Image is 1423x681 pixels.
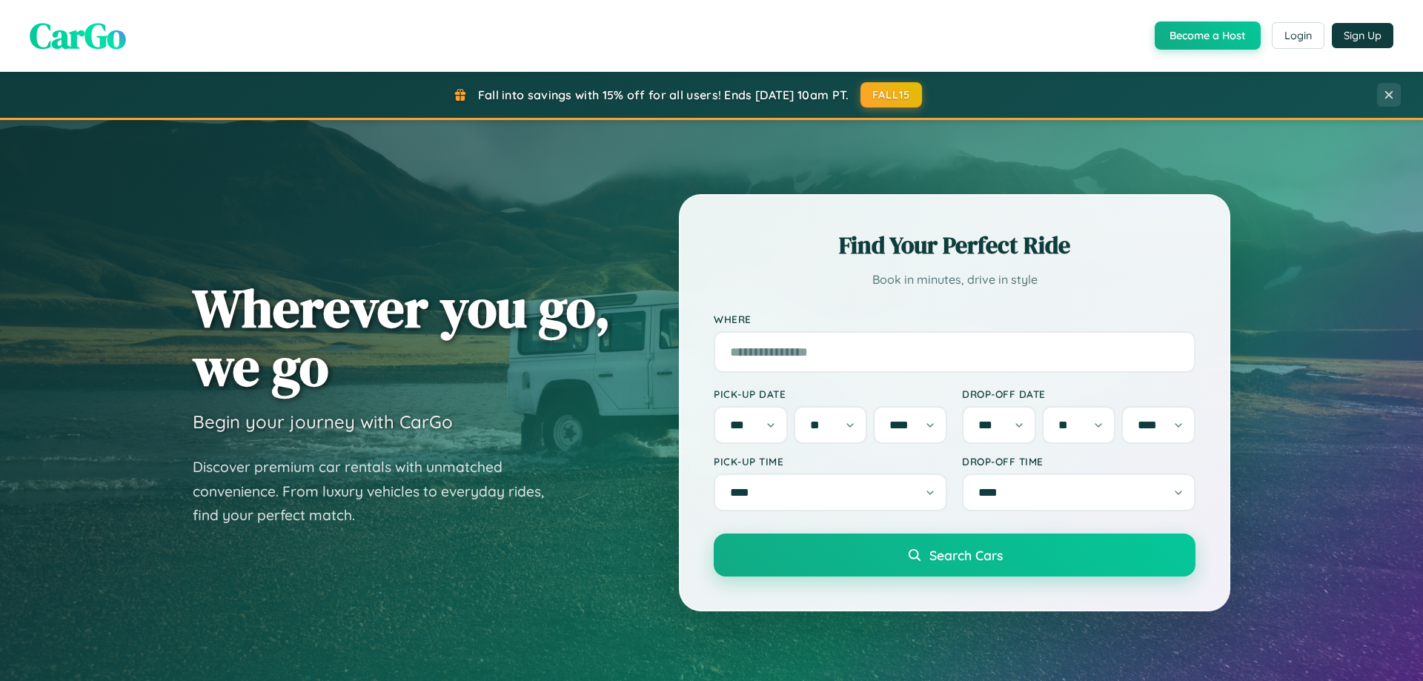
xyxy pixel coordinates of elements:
p: Discover premium car rentals with unmatched convenience. From luxury vehicles to everyday rides, ... [193,455,563,528]
h1: Wherever you go, we go [193,279,611,396]
label: Pick-up Date [714,388,947,400]
h2: Find Your Perfect Ride [714,229,1195,262]
label: Where [714,313,1195,325]
button: Search Cars [714,534,1195,577]
button: Become a Host [1155,21,1261,50]
button: Sign Up [1332,23,1393,48]
button: FALL15 [860,82,923,107]
label: Pick-up Time [714,455,947,468]
h3: Begin your journey with CarGo [193,411,453,433]
span: CarGo [30,11,126,60]
button: Login [1272,22,1324,49]
label: Drop-off Time [962,455,1195,468]
span: Search Cars [929,547,1003,563]
label: Drop-off Date [962,388,1195,400]
span: Fall into savings with 15% off for all users! Ends [DATE] 10am PT. [478,87,849,102]
p: Book in minutes, drive in style [714,269,1195,290]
